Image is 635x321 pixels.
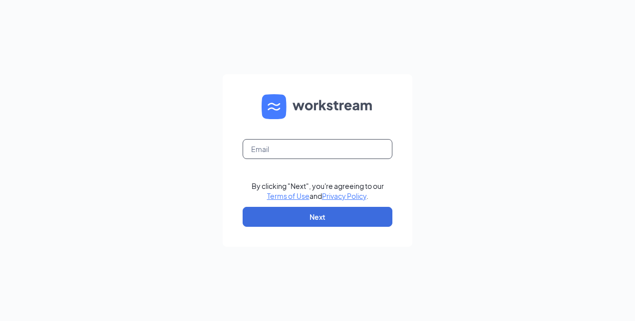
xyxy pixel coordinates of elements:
[262,94,373,119] img: WS logo and Workstream text
[243,139,392,159] input: Email
[252,181,384,201] div: By clicking "Next", you're agreeing to our and .
[267,191,310,200] a: Terms of Use
[322,191,366,200] a: Privacy Policy
[243,207,392,227] button: Next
